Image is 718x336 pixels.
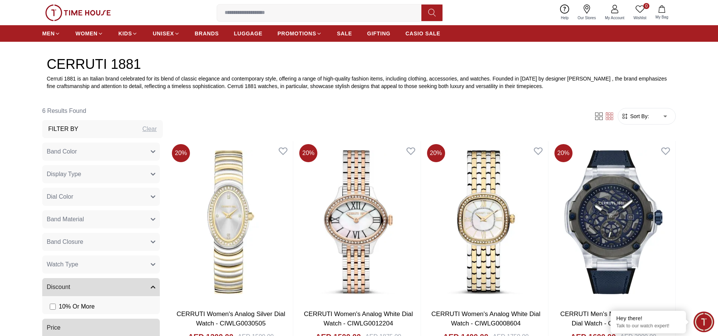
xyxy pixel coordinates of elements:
[42,30,55,37] span: MEN
[367,30,390,37] span: GIFTING
[172,144,190,162] span: 20 %
[42,27,60,40] a: MEN
[551,141,675,303] img: CERRUTI Men's Multi Function Black Dial Watch - CIWGN0022902
[42,233,160,251] button: Band Closure
[42,102,163,120] h6: 6 Results Found
[277,27,322,40] a: PROMOTIONS
[629,3,651,22] a: 0Wishlist
[234,30,263,37] span: LUGGAGE
[42,165,160,183] button: Display Type
[573,3,600,22] a: Our Stores
[556,3,573,22] a: Help
[652,14,671,20] span: My Bag
[42,188,160,206] button: Dial Color
[118,30,132,37] span: KIDS
[616,315,680,322] div: Hey there!
[629,113,649,120] span: Sort By:
[554,144,573,162] span: 20 %
[427,144,445,162] span: 20 %
[651,4,673,21] button: My Bag
[337,27,352,40] a: SALE
[47,57,671,72] h2: CERRUTI 1881
[424,141,548,303] img: CERRUTI Women's Analog White Dial Watch - CIWLG0008604
[575,15,599,21] span: Our Stores
[169,141,293,303] img: CERRUTI Women's Analog Silver Dial Watch - CIWLG0030505
[47,192,73,201] span: Dial Color
[45,5,111,21] img: ...
[47,215,84,224] span: Band Material
[59,302,95,311] span: 10 % Or More
[118,27,138,40] a: KIDS
[432,310,540,327] a: CERRUTI Women's Analog White Dial Watch - CIWLG0008604
[277,30,316,37] span: PROMOTIONS
[337,30,352,37] span: SALE
[195,27,219,40] a: BRANDS
[558,15,572,21] span: Help
[234,27,263,40] a: LUGGAGE
[47,260,78,269] span: Watch Type
[47,75,671,90] p: Cerruti 1881 is an Italian brand celebrated for its blend of classic elegance and contemporary st...
[406,27,441,40] a: CASIO SALE
[47,237,83,246] span: Band Closure
[643,3,649,9] span: 0
[75,30,98,37] span: WOMEN
[42,143,160,161] button: Band Color
[621,113,649,120] button: Sort By:
[47,323,60,332] span: Price
[177,310,285,327] a: CERRUTI Women's Analog Silver Dial Watch - CIWLG0030505
[42,210,160,228] button: Band Material
[75,27,103,40] a: WOMEN
[48,125,78,134] h3: Filter By
[42,278,160,296] button: Discount
[47,283,70,292] span: Discount
[47,147,77,156] span: Band Color
[602,15,628,21] span: My Account
[153,30,174,37] span: UNISEX
[694,312,714,332] div: Chat Widget
[560,310,666,327] a: CERRUTI Men's Multi Function Black Dial Watch - CIWGN0022902
[50,304,56,310] input: 10% Or More
[299,144,317,162] span: 20 %
[195,30,219,37] span: BRANDS
[616,323,680,329] p: Talk to our watch expert!
[153,27,179,40] a: UNISEX
[304,310,413,327] a: CERRUTI Women's Analog White Dial Watch - CIWLG0012204
[42,255,160,274] button: Watch Type
[367,27,390,40] a: GIFTING
[406,30,441,37] span: CASIO SALE
[631,15,649,21] span: Wishlist
[142,125,157,134] div: Clear
[296,141,420,303] img: CERRUTI Women's Analog White Dial Watch - CIWLG0012204
[47,170,81,179] span: Display Type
